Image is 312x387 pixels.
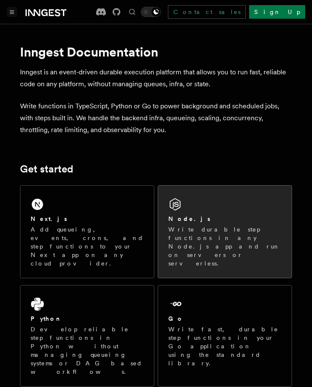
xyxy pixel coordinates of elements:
a: Sign Up [249,5,305,19]
h2: Python [31,314,62,323]
h2: Go [168,314,184,323]
p: Write functions in TypeScript, Python or Go to power background and scheduled jobs, with steps bu... [20,100,292,136]
button: Find something... [127,7,137,17]
p: Develop reliable step functions in Python without managing queueing systems or DAG based workflows. [31,325,144,376]
a: Next.jsAdd queueing, events, crons, and step functions to your Next app on any cloud provider. [20,185,154,278]
p: Write fast, durable step functions in your Go application using the standard library. [168,325,281,367]
a: GoWrite fast, durable step functions in your Go application using the standard library. [158,285,292,387]
a: Node.jsWrite durable step functions in any Node.js app and run on servers or serverless. [158,185,292,278]
h2: Next.js [31,215,67,223]
h1: Inngest Documentation [20,44,292,59]
a: Get started [20,163,73,175]
button: Toggle dark mode [141,7,161,17]
p: Write durable step functions in any Node.js app and run on servers or serverless. [168,225,281,268]
p: Inngest is an event-driven durable execution platform that allows you to run fast, reliable code ... [20,66,292,90]
a: Contact sales [168,5,246,19]
p: Add queueing, events, crons, and step functions to your Next app on any cloud provider. [31,225,144,268]
h2: Node.js [168,215,210,223]
a: PythonDevelop reliable step functions in Python without managing queueing systems or DAG based wo... [20,285,154,387]
button: Toggle navigation [7,7,17,17]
